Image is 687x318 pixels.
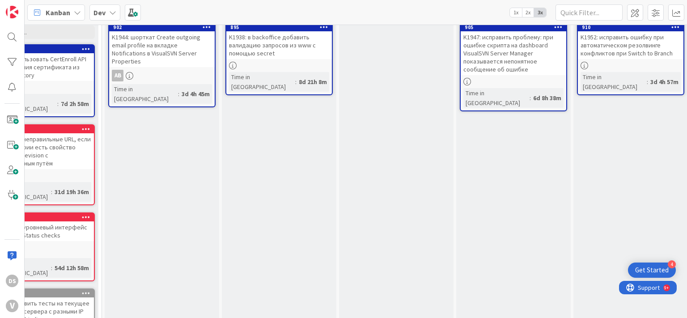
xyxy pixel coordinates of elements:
[46,7,70,18] span: Kanban
[109,23,215,67] div: 902K1944: шорткат Create outgoing email profile на вкладке Notifications в VisualSVN Server Prope...
[530,93,531,103] span: :
[465,24,566,30] div: 905
[6,6,18,18] img: Visit kanbanzone.com
[522,8,534,17] span: 2x
[534,8,546,17] span: 3x
[556,4,623,21] input: Quick Filter...
[109,31,215,67] div: K1944: шорткат Create outgoing email profile на вкладке Notifications в VisualSVN Server Properties
[461,31,566,75] div: K1947: исправить проблему: при ошибке скрипта на dashboard VisualSVN Server Manager показывается ...
[581,72,647,92] div: Time in [GEOGRAPHIC_DATA]
[59,99,91,109] div: 7d 2h 58m
[178,89,179,99] span: :
[578,23,683,31] div: 910
[229,72,295,92] div: Time in [GEOGRAPHIC_DATA]
[531,93,564,103] div: 6d 8h 38m
[628,263,676,278] div: Open Get Started checklist, remaining modules: 4
[226,23,332,59] div: 895K1938: в backoffice добавить валидацию запросов из www с помощью secret
[109,23,215,31] div: 902
[578,31,683,59] div: K1952: исправить ошибку при автоматическом резолвинге конфликтов при Switch to Branch
[19,1,41,12] span: Support
[108,22,216,107] a: 902K1944: шорткат Create outgoing email profile на вкладке Notifications в VisualSVN Server Prope...
[51,263,52,273] span: :
[6,300,18,312] div: V
[460,22,567,111] a: 905K1947: исправить проблему: при ошибке скрипта на dashboard VisualSVN Server Manager показывает...
[179,89,212,99] div: 3d 4h 45m
[225,22,333,95] a: 895K1938: в backoffice добавить валидацию запросов из www с помощью secretTime in [GEOGRAPHIC_DAT...
[510,8,522,17] span: 1x
[578,23,683,59] div: 910K1952: исправить ошибку при автоматическом резолвинге конфликтов при Switch to Branch
[297,77,329,87] div: 8d 21h 8m
[226,31,332,59] div: K1938: в backoffice добавить валидацию запросов из www с помощью secret
[577,22,684,95] a: 910K1952: исправить ошибку при автоматическом резолвинге конфликтов при Switch to BranchTime in [...
[635,266,669,275] div: Get Started
[230,24,332,30] div: 895
[51,187,52,197] span: :
[461,23,566,31] div: 905
[6,275,18,287] div: DS
[109,70,215,81] div: AB
[93,8,106,17] b: Dev
[582,24,683,30] div: 910
[463,88,530,108] div: Time in [GEOGRAPHIC_DATA]
[226,23,332,31] div: 895
[45,4,50,11] div: 9+
[52,187,91,197] div: 31d 19h 36m
[112,84,178,104] div: Time in [GEOGRAPHIC_DATA]
[461,23,566,75] div: 905K1947: исправить проблему: при ошибке скрипта на dashboard VisualSVN Server Manager показывает...
[648,77,681,87] div: 3d 4h 57m
[113,24,215,30] div: 902
[52,263,91,273] div: 54d 12h 58m
[668,260,676,268] div: 4
[112,70,123,81] div: AB
[57,99,59,109] span: :
[295,77,297,87] span: :
[647,77,648,87] span: :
